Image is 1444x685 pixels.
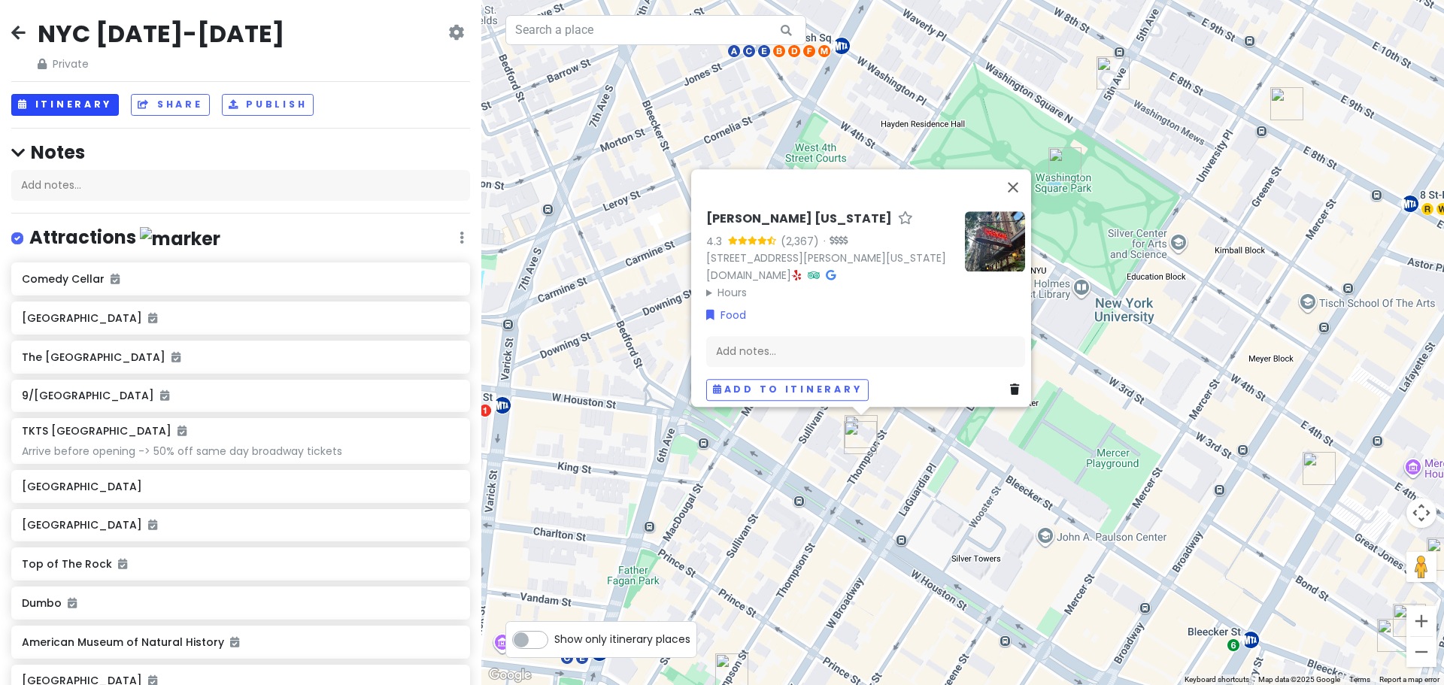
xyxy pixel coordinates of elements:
[898,211,913,227] a: Star place
[1185,674,1249,685] button: Keyboard shortcuts
[554,631,690,647] span: Show only itinerary places
[22,635,459,649] h6: American Museum of Natural History
[1303,452,1336,485] div: Lafayette Grand Café & Bakery
[808,270,820,280] i: Tripadvisor
[111,274,120,284] i: Added to itinerary
[1258,675,1340,683] span: Map data ©2025 Google
[22,389,459,402] h6: 9/[GEOGRAPHIC_DATA]
[140,227,220,250] img: marker
[1406,498,1436,528] button: Map camera controls
[706,211,953,301] div: ·
[11,141,470,164] h4: Notes
[1377,619,1410,652] div: Fish Cheeks
[819,235,848,250] div: ·
[706,335,1025,367] div: Add notes...
[222,94,314,116] button: Publish
[22,311,459,325] h6: [GEOGRAPHIC_DATA]
[131,94,209,116] button: Share
[706,268,791,283] a: [DOMAIN_NAME]
[485,665,535,685] a: Open this area in Google Maps (opens a new window)
[845,415,878,448] div: Carbone New York
[706,250,946,265] a: [STREET_ADDRESS][PERSON_NAME][US_STATE]
[1406,552,1436,582] button: Drag Pegman onto the map to open Street View
[1406,637,1436,667] button: Zoom out
[781,233,819,250] div: (2,367)
[505,15,806,45] input: Search a place
[22,350,459,364] h6: The [GEOGRAPHIC_DATA]
[118,559,127,569] i: Added to itinerary
[177,426,187,436] i: Added to itinerary
[148,313,157,323] i: Added to itinerary
[160,390,169,401] i: Added to itinerary
[1406,606,1436,636] button: Zoom in
[844,421,877,454] div: Popup Bagels
[148,520,157,530] i: Added to itinerary
[826,270,836,280] i: Google Maps
[1349,675,1370,683] a: Terms
[29,226,220,250] h4: Attractions
[1097,56,1130,89] div: Washington Mews
[22,557,459,571] h6: Top of The Rock
[230,637,239,647] i: Added to itinerary
[22,424,187,438] h6: TKTS [GEOGRAPHIC_DATA]
[11,94,119,116] button: Itinerary
[706,307,746,323] a: Food
[706,284,953,301] summary: Hours
[1048,147,1081,180] div: Washington Square Park
[706,379,869,401] button: Add to itinerary
[11,170,470,202] div: Add notes...
[1379,675,1439,683] a: Report a map error
[38,18,284,50] h2: NYC [DATE]-[DATE]
[1270,87,1303,120] div: Wanpo Tea Shop
[22,444,459,458] div: Arrive before opening -> 50% off same day broadway tickets
[22,518,459,532] h6: [GEOGRAPHIC_DATA]
[22,596,459,610] h6: Dumbo
[68,598,77,608] i: Added to itinerary
[1393,604,1426,637] div: 12 Matcha
[995,169,1031,205] button: Close
[485,665,535,685] img: Google
[706,233,728,250] div: 4.3
[38,56,284,72] span: Private
[965,211,1025,271] img: Picture of the place
[22,480,459,493] h6: [GEOGRAPHIC_DATA]
[1010,381,1025,398] a: Delete place
[171,352,180,362] i: Added to itinerary
[706,211,892,227] h6: [PERSON_NAME] [US_STATE]
[22,272,459,286] h6: Comedy Cellar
